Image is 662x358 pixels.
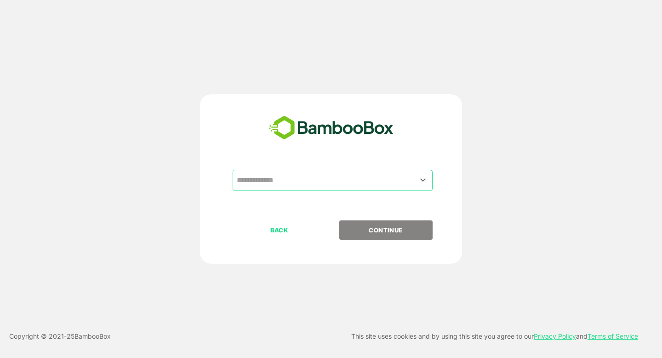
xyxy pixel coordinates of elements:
[9,331,111,342] p: Copyright © 2021- 25 BambooBox
[264,113,399,143] img: bamboobox
[340,225,432,235] p: CONTINUE
[588,332,638,340] a: Terms of Service
[351,331,638,342] p: This site uses cookies and by using this site you agree to our and
[233,220,326,240] button: BACK
[234,225,325,235] p: BACK
[417,174,429,186] button: Open
[534,332,576,340] a: Privacy Policy
[339,220,433,240] button: CONTINUE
